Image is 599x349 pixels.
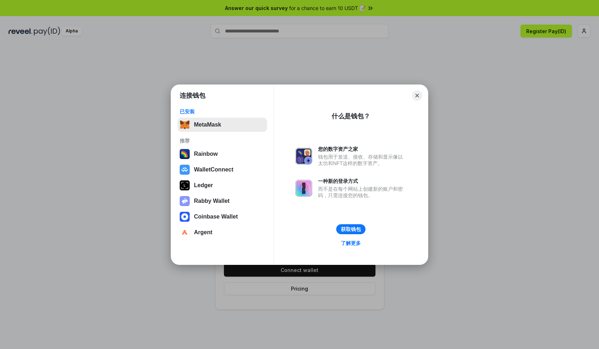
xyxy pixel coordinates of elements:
[178,118,267,132] button: MetaMask
[332,112,370,120] div: 什么是钱包？
[178,147,267,161] button: Rainbow
[180,196,190,206] img: svg+xml,%3Csvg%20xmlns%3D%22http%3A%2F%2Fwww.w3.org%2F2000%2Fsvg%22%20fill%3D%22none%22%20viewBox...
[337,238,365,248] a: 了解更多
[318,154,406,166] div: 钱包用于发送、接收、存储和显示像以太坊和NFT这样的数字资产。
[178,194,267,208] button: Rabby Wallet
[180,212,190,222] img: svg+xml,%3Csvg%20width%3D%2228%22%20height%3D%2228%22%20viewBox%3D%220%200%2028%2028%22%20fill%3D...
[318,178,406,184] div: 一种新的登录方式
[180,108,265,115] div: 已安装
[194,122,221,128] div: MetaMask
[180,149,190,159] img: svg+xml,%3Csvg%20width%3D%22120%22%20height%3D%22120%22%20viewBox%3D%220%200%20120%20120%22%20fil...
[194,198,230,204] div: Rabby Wallet
[180,180,190,190] img: svg+xml,%3Csvg%20xmlns%3D%22http%3A%2F%2Fwww.w3.org%2F2000%2Fsvg%22%20width%3D%2228%22%20height%3...
[318,186,406,199] div: 而不是在每个网站上创建新的账户和密码，只需连接您的钱包。
[194,214,238,220] div: Coinbase Wallet
[318,146,406,152] div: 您的数字资产之家
[341,240,361,246] div: 了解更多
[341,226,361,232] div: 获取钱包
[180,138,265,144] div: 推荐
[180,120,190,130] img: svg+xml,%3Csvg%20fill%3D%22none%22%20height%3D%2233%22%20viewBox%3D%220%200%2035%2033%22%20width%...
[295,180,312,197] img: svg+xml,%3Csvg%20xmlns%3D%22http%3A%2F%2Fwww.w3.org%2F2000%2Fsvg%22%20fill%3D%22none%22%20viewBox...
[194,151,218,157] div: Rainbow
[178,225,267,240] button: Argent
[178,178,267,193] button: Ledger
[180,227,190,237] img: svg+xml,%3Csvg%20width%3D%2228%22%20height%3D%2228%22%20viewBox%3D%220%200%2028%2028%22%20fill%3D...
[178,210,267,224] button: Coinbase Wallet
[295,148,312,165] img: svg+xml,%3Csvg%20xmlns%3D%22http%3A%2F%2Fwww.w3.org%2F2000%2Fsvg%22%20fill%3D%22none%22%20viewBox...
[194,182,213,189] div: Ledger
[336,224,365,234] button: 获取钱包
[180,91,205,100] h1: 连接钱包
[180,165,190,175] img: svg+xml,%3Csvg%20width%3D%2228%22%20height%3D%2228%22%20viewBox%3D%220%200%2028%2028%22%20fill%3D...
[178,163,267,177] button: WalletConnect
[412,91,422,101] button: Close
[194,166,234,173] div: WalletConnect
[194,229,213,236] div: Argent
